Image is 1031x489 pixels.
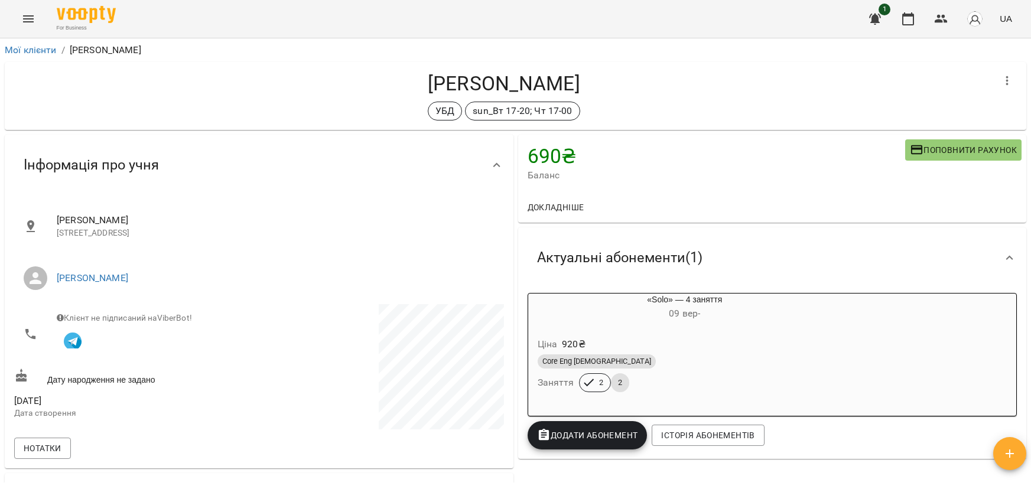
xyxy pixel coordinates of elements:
div: sun_Вт 17-20; Чт 17-00 [465,102,580,120]
span: Докладніше [528,200,584,214]
div: «Solo» — 4 заняття [528,294,842,322]
span: Поповнити рахунок [910,143,1017,157]
span: [DATE] [14,394,256,408]
span: Актуальні абонементи ( 1 ) [537,249,702,267]
span: UA [1000,12,1012,25]
p: УБД [435,104,454,118]
button: Клієнт підписаний на VooptyBot [57,324,89,356]
div: УБД [428,102,462,120]
button: «Solo» — 4 заняття09 вер- Ціна920₴Core Eng [DEMOGRAPHIC_DATA]Заняття22 [528,294,842,406]
img: Telegram [64,332,82,350]
a: Мої клієнти [5,44,57,56]
span: For Business [57,24,116,32]
h4: [PERSON_NAME] [14,71,993,96]
button: UA [995,8,1017,30]
p: 920 ₴ [562,337,586,351]
span: Клієнт не підписаний на ViberBot! [57,313,192,322]
div: Актуальні абонементи(1) [518,227,1027,288]
span: Додати Абонемент [537,428,638,442]
nav: breadcrumb [5,43,1026,57]
button: Menu [14,5,43,33]
h6: Ціна [538,336,558,353]
h6: Заняття [538,374,574,391]
a: [PERSON_NAME] [57,272,128,283]
span: Core Eng [DEMOGRAPHIC_DATA] [538,356,656,367]
span: 2 [611,377,629,388]
p: [PERSON_NAME] [70,43,141,57]
span: 09 вер - [669,308,700,319]
img: Voopty Logo [57,6,116,23]
button: Нотатки [14,438,71,459]
span: Інформація про учня [24,156,159,174]
span: 2 [592,377,610,388]
span: 1 [879,4,890,15]
h4: 690 ₴ [528,144,905,168]
button: Додати Абонемент [528,421,648,449]
p: sun_Вт 17-20; Чт 17-00 [473,104,572,118]
span: Нотатки [24,441,61,455]
button: Поповнити рахунок [905,139,1022,161]
span: [PERSON_NAME] [57,213,495,227]
button: Докладніше [523,197,589,218]
button: Історія абонементів [652,425,764,446]
span: Історія абонементів [661,428,754,442]
li: / [61,43,65,57]
p: [STREET_ADDRESS] [57,227,495,239]
p: Дата створення [14,407,256,419]
div: Дату народження не задано [12,366,259,388]
img: avatar_s.png [967,11,983,27]
div: Інформація про учня [5,135,513,195]
span: Баланс [528,168,905,182]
